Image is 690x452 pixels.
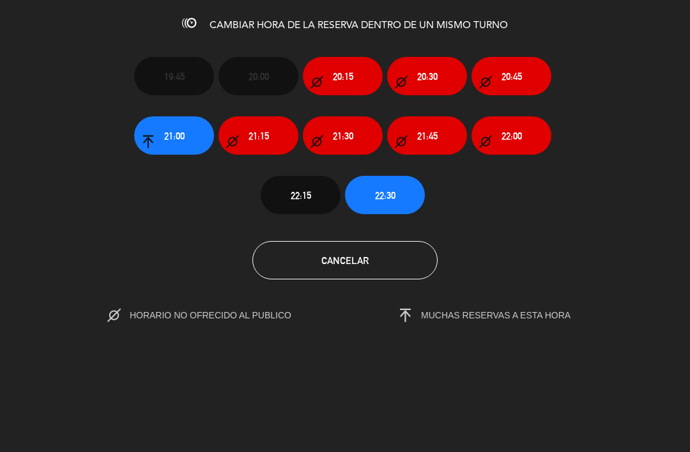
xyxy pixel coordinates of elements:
[291,188,311,203] span: 22:15
[249,69,269,84] span: 20:00
[218,57,298,95] button: 20:00
[502,69,522,84] span: 20:45
[218,116,298,155] button: 21:15
[417,129,438,143] span: 21:45
[134,116,214,155] button: 21:00
[421,310,571,320] span: MUCHAS RESERVAS A ESTA HORA
[303,116,383,155] button: 21:30
[210,20,508,31] span: CAMBIAR HORA DE LA RESERVA DENTRO DE UN MISMO TURNO
[502,129,522,143] span: 22:00
[417,69,438,84] span: 20:30
[471,116,551,155] button: 22:00
[261,176,341,214] button: 22:15
[345,176,425,214] button: 22:30
[387,116,467,155] button: 21:45
[252,241,438,279] button: Cancelar
[164,129,185,143] span: 21:00
[387,57,467,95] button: 20:30
[471,57,551,95] button: 20:45
[321,255,369,266] span: Cancelar
[130,310,318,320] span: HORARIO NO OFRECIDO AL PUBLICO
[333,129,353,143] span: 21:30
[164,69,185,84] span: 19:45
[333,69,353,84] span: 20:15
[134,57,214,95] button: 19:45
[375,188,395,203] span: 22:30
[249,129,269,143] span: 21:15
[303,57,383,95] button: 20:15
